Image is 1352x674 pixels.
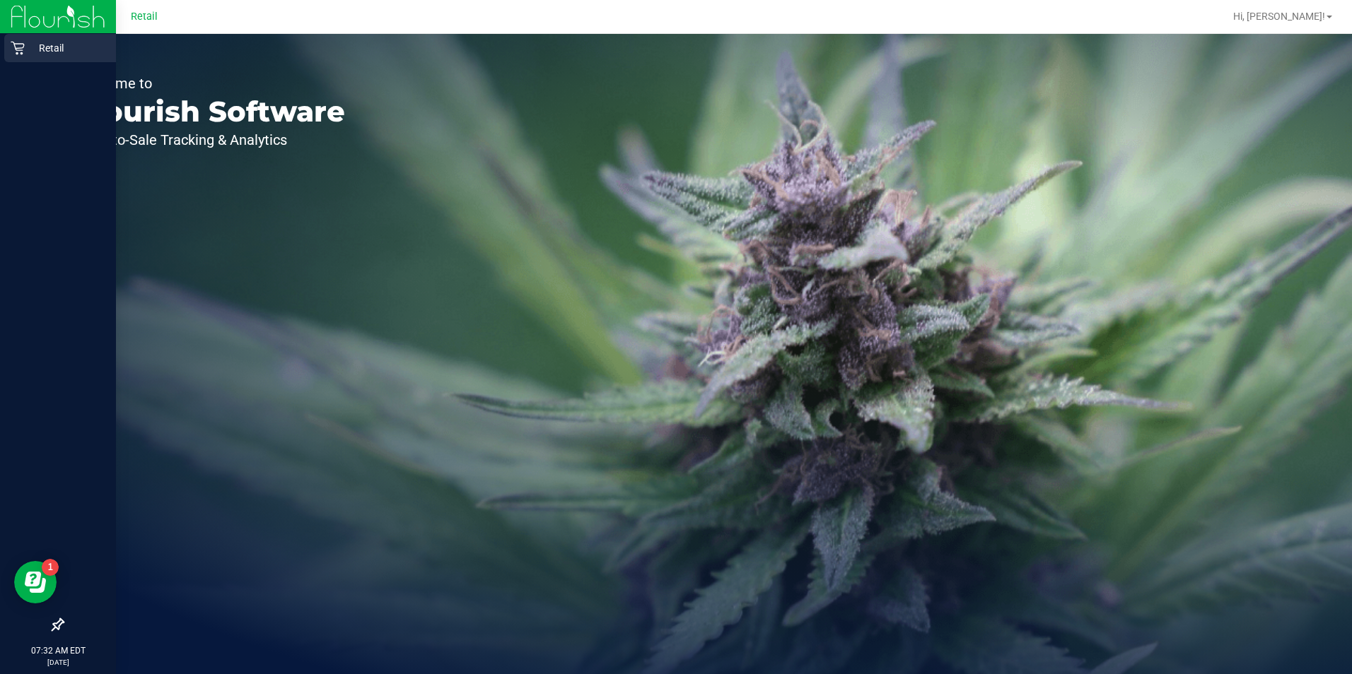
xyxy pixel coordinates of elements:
p: Welcome to [76,76,345,90]
span: Hi, [PERSON_NAME]! [1233,11,1325,22]
iframe: Resource center [14,561,57,603]
p: Seed-to-Sale Tracking & Analytics [76,133,345,147]
p: [DATE] [6,657,110,668]
inline-svg: Retail [11,41,25,55]
iframe: Resource center unread badge [42,559,59,576]
p: 07:32 AM EDT [6,644,110,657]
p: Flourish Software [76,97,345,126]
span: Retail [131,11,158,23]
p: Retail [25,40,110,57]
